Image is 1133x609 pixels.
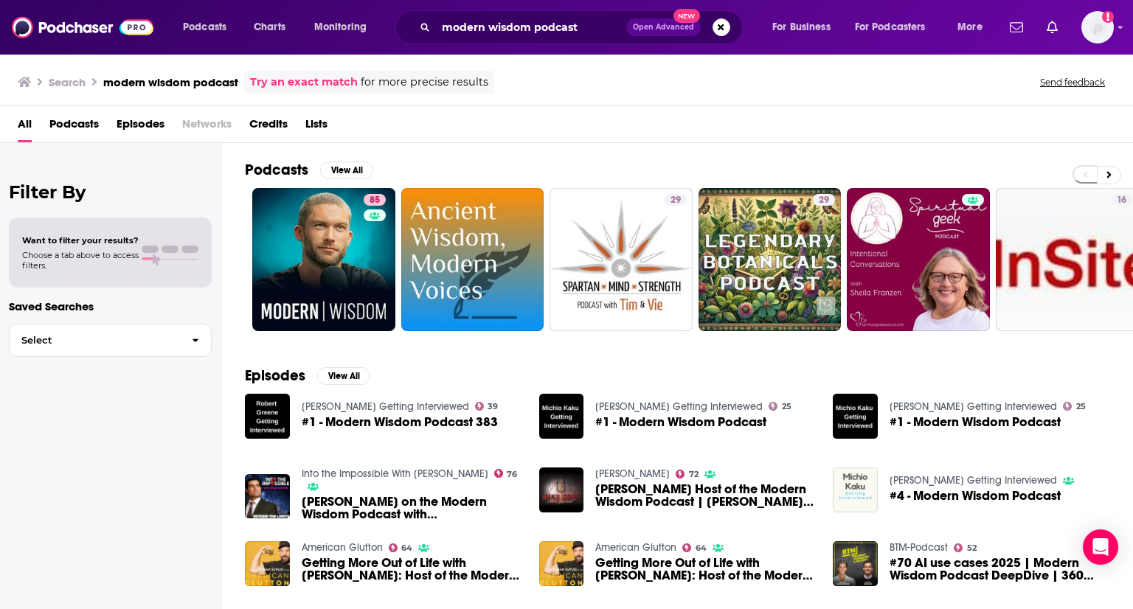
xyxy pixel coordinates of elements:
span: More [957,17,983,38]
button: Send feedback [1036,76,1109,88]
a: Michio Kaku Getting Interviewed [890,474,1057,487]
span: For Podcasters [855,17,926,38]
button: View All [317,367,370,385]
a: Getting More Out of Life with Chris Williamson: Host of the Modern Wisdom Podcast [302,557,522,582]
span: Getting More Out of Life with [PERSON_NAME]: Host of the Modern Wisdom Podcast [302,557,522,582]
a: #1 - Modern Wisdom Podcast [890,416,1061,428]
span: All [18,112,32,142]
span: Select [10,335,180,345]
a: 29 [699,188,842,331]
a: Getting More Out of Life with Chris Williamson: Host of the Modern Wisdom Podcast [595,557,815,582]
h3: modern wisdom podcast [103,75,238,89]
span: 29 [819,193,829,208]
a: 64 [389,543,413,552]
a: Credits [249,112,288,142]
a: 85 [364,194,386,206]
span: 85 [370,193,380,208]
a: Getting More Out of Life with Chris Williamson: Host of the Modern Wisdom Podcast [245,541,290,586]
h2: Filter By [9,181,212,203]
a: Brian Keating on the Modern Wisdom Podcast with Chris Williamson [302,495,522,521]
a: Show notifications dropdown [1041,15,1064,40]
button: open menu [947,15,1001,39]
span: 64 [696,545,707,551]
span: New [673,9,700,23]
span: Choose a tab above to access filters. [22,250,139,271]
a: 76 [494,469,518,478]
button: open menu [845,15,947,39]
a: #70 AI use cases 2025 | Modern Wisdom Podcast DeepDive | 360 Feedback usw. [833,541,878,586]
span: Charts [254,17,285,38]
a: PodcastsView All [245,161,373,179]
a: EpisodesView All [245,366,370,385]
a: 25 [1063,402,1086,411]
a: Robert Greene Getting Interviewed [302,400,469,413]
img: #1 - Modern Wisdom Podcast 383 [245,394,290,439]
a: 25 [769,402,791,411]
h2: Episodes [245,366,305,385]
img: #1 - Modern Wisdom Podcast [539,394,584,439]
img: #4 - Modern Wisdom Podcast [833,467,878,512]
button: open menu [762,15,849,39]
span: Logged in as jinastanfill [1081,11,1114,43]
span: Getting More Out of Life with [PERSON_NAME]: Host of the Modern Wisdom Podcast [595,557,815,582]
a: Show notifications dropdown [1004,15,1029,40]
a: American Glutton [302,541,383,554]
span: Podcasts [183,17,226,38]
span: for more precise results [361,74,488,91]
a: #4 - Modern Wisdom Podcast [890,490,1061,502]
a: #70 AI use cases 2025 | Modern Wisdom Podcast DeepDive | 360 Feedback usw. [890,557,1109,582]
a: #1 - Modern Wisdom Podcast 383 [302,416,498,428]
a: Brian Keating on the Modern Wisdom Podcast with Chris Williamson [245,474,290,519]
a: 72 [676,470,699,478]
img: Chris Williamson Host of the Modern Wisdom Podcast | Mike Ritland Podcast Episode 99 [539,467,584,512]
button: View All [320,161,373,179]
p: Saved Searches [9,299,212,313]
a: 29 [665,194,687,206]
a: Into the Impossible With Brian Keating [302,467,488,480]
span: 52 [967,545,977,551]
a: #1 - Modern Wisdom Podcast [595,416,766,428]
a: Chris Williamson Host of the Modern Wisdom Podcast | Mike Ritland Podcast Episode 99 [595,483,815,508]
span: 72 [689,471,699,478]
button: open menu [304,15,386,39]
span: 64 [401,545,412,551]
span: Networks [182,112,232,142]
span: 25 [782,403,791,410]
button: Open AdvancedNew [626,18,701,36]
span: Lists [305,112,328,142]
span: For Business [772,17,831,38]
input: Search podcasts, credits, & more... [436,15,626,39]
a: 52 [954,543,977,552]
a: Charts [244,15,294,39]
span: 39 [488,403,498,410]
button: Select [9,324,212,357]
img: Getting More Out of Life with Chris Williamson: Host of the Modern Wisdom Podcast [539,541,584,586]
span: Want to filter your results? [22,235,139,246]
a: 39 [475,402,499,411]
button: Show profile menu [1081,11,1114,43]
button: open menu [173,15,246,39]
svg: Add a profile image [1102,11,1114,23]
a: Michio Kaku Getting Interviewed [595,400,763,413]
a: 16 [1111,194,1132,206]
a: 85 [252,188,395,331]
span: 16 [1117,193,1126,208]
a: Podcasts [49,112,99,142]
img: #1 - Modern Wisdom Podcast [833,394,878,439]
span: Open Advanced [633,24,694,31]
span: 29 [671,193,681,208]
a: Episodes [117,112,164,142]
span: [PERSON_NAME] on the Modern Wisdom Podcast with [PERSON_NAME] [302,495,522,521]
a: Mike Drop [595,467,670,480]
